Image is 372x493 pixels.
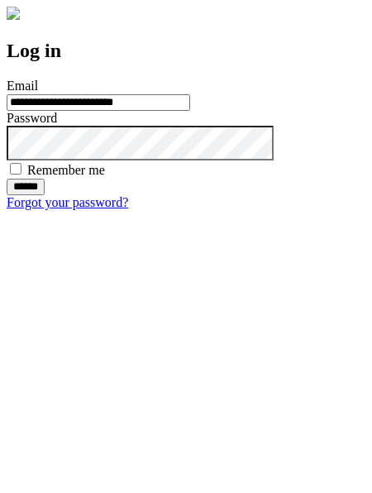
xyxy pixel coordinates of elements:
[7,111,57,125] label: Password
[7,40,365,62] h2: Log in
[7,195,128,209] a: Forgot your password?
[27,163,105,177] label: Remember me
[7,7,20,20] img: logo-4e3dc11c47720685a147b03b5a06dd966a58ff35d612b21f08c02c0306f2b779.png
[7,79,38,93] label: Email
